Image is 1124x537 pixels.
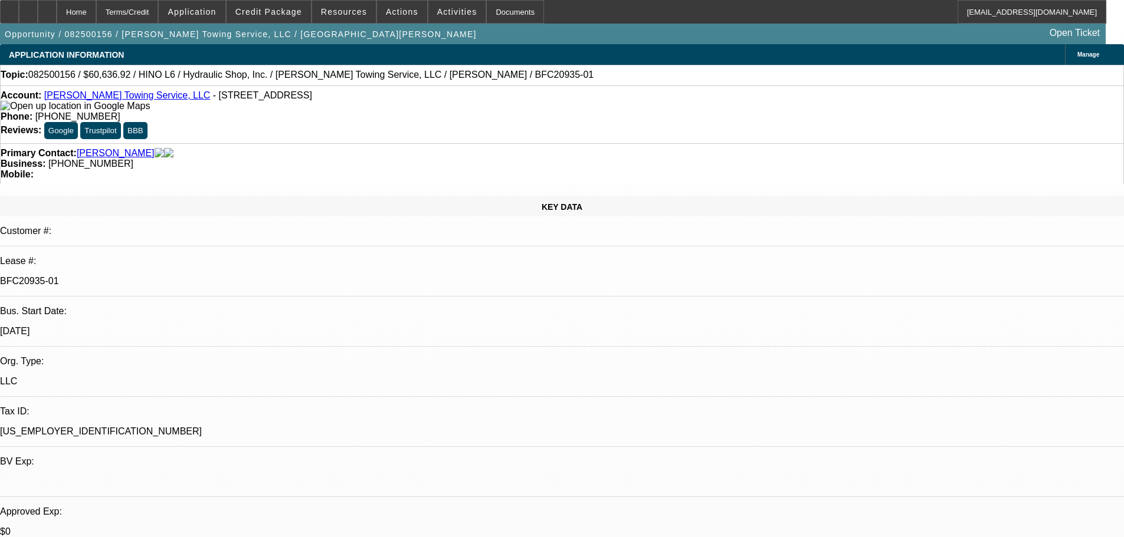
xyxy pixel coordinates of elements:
span: [PHONE_NUMBER] [48,159,133,169]
button: Google [44,122,78,139]
img: facebook-icon.png [155,148,164,159]
strong: Account: [1,90,41,100]
button: Application [159,1,225,23]
span: Actions [386,7,418,17]
button: Activities [428,1,486,23]
span: Manage [1077,51,1099,58]
span: Credit Package [235,7,302,17]
span: Resources [321,7,367,17]
button: Actions [377,1,427,23]
span: Activities [437,7,477,17]
strong: Mobile: [1,169,34,179]
span: [PHONE_NUMBER] [35,111,120,121]
a: [PERSON_NAME] Towing Service, LLC [44,90,211,100]
img: linkedin-icon.png [164,148,173,159]
span: APPLICATION INFORMATION [9,50,124,60]
span: 082500156 / $60,636.92 / HINO L6 / Hydraulic Shop, Inc. / [PERSON_NAME] Towing Service, LLC / [PE... [28,70,594,80]
strong: Reviews: [1,125,41,135]
span: - [STREET_ADDRESS] [213,90,312,100]
strong: Topic: [1,70,28,80]
span: Application [168,7,216,17]
button: Resources [312,1,376,23]
a: [PERSON_NAME] [77,148,155,159]
a: View Google Maps [1,101,150,111]
span: Opportunity / 082500156 / [PERSON_NAME] Towing Service, LLC / [GEOGRAPHIC_DATA][PERSON_NAME] [5,29,477,39]
span: KEY DATA [542,202,582,212]
strong: Primary Contact: [1,148,77,159]
button: Credit Package [227,1,311,23]
button: BBB [123,122,148,139]
strong: Phone: [1,111,32,121]
strong: Business: [1,159,45,169]
img: Open up location in Google Maps [1,101,150,111]
button: Trustpilot [80,122,120,139]
a: Open Ticket [1045,23,1105,43]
